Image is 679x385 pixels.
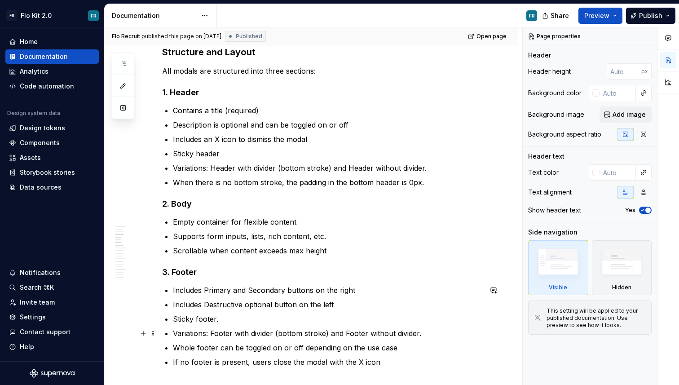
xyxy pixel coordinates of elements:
[538,8,575,24] button: Share
[528,51,551,60] div: Header
[528,168,559,177] div: Text color
[162,66,482,76] p: All modals are structured into three sections:
[173,285,482,296] p: Includes Primary and Secondary buttons on the right
[20,52,68,61] div: Documentation
[162,199,192,208] strong: 2. Body
[173,163,482,173] p: Variations: Header with divider (bottom stroke) and Header without divider.
[20,168,75,177] div: Storybook stories
[549,284,567,291] div: Visible
[173,299,482,310] p: Includes Destructive optional button on the left
[173,134,482,145] p: Includes an X icon to dismiss the modal
[641,68,648,75] p: px
[20,37,38,46] div: Home
[529,12,535,19] div: FR
[20,183,62,192] div: Data sources
[173,231,482,242] p: Supports form inputs, lists, rich content, etc.
[173,105,482,116] p: Contains a title (required)
[528,206,581,215] div: Show header text
[173,314,482,324] p: Sticky footer.
[600,106,652,123] button: Add image
[20,268,61,277] div: Notifications
[20,138,60,147] div: Components
[20,327,71,336] div: Contact support
[547,307,646,329] div: This setting will be applied to your published documentation. Use preview to see how it looks.
[20,313,46,322] div: Settings
[5,340,99,354] button: Help
[528,240,588,295] div: Visible
[162,267,197,277] strong: 3. Footer
[5,150,99,165] a: Assets
[5,280,99,295] button: Search ⌘K
[173,217,482,227] p: Empty container for flexible content
[607,63,641,80] input: Auto
[528,130,601,139] div: Background aspect ratio
[5,49,99,64] a: Documentation
[20,298,55,307] div: Invite team
[30,369,75,378] svg: Supernova Logo
[528,188,572,197] div: Text alignment
[5,310,99,324] a: Settings
[600,85,636,101] input: Auto
[578,8,622,24] button: Preview
[173,328,482,339] p: Variations: Footer with divider (bottom stroke) and Footer without divider.
[528,89,582,97] div: Background color
[21,11,52,20] div: Flo Kit 2.0
[5,35,99,49] a: Home
[551,11,569,20] span: Share
[6,10,17,21] div: FR
[236,33,262,40] span: Published
[476,33,507,40] span: Open page
[5,121,99,135] a: Design tokens
[592,240,652,295] div: Hidden
[465,30,511,43] a: Open page
[20,342,34,351] div: Help
[600,164,636,181] input: Auto
[91,12,97,19] div: FR
[528,67,571,76] div: Header height
[612,284,631,291] div: Hidden
[613,110,646,119] span: Add image
[173,177,482,188] p: When there is no bottom stroke, the padding in the bottom header is 0px.
[5,165,99,180] a: Storybook stories
[20,153,41,162] div: Assets
[528,152,564,161] div: Header text
[112,33,140,40] span: Flo Recruit
[5,266,99,280] button: Notifications
[173,119,482,130] p: Description is optional and can be toggled on or off
[5,325,99,339] button: Contact support
[7,110,60,117] div: Design system data
[20,82,74,91] div: Code automation
[173,148,482,159] p: Sticky header
[528,110,584,119] div: Background image
[173,357,482,367] p: If no footer is present, users close the modal with the X icon
[112,11,197,20] div: Documentation
[141,33,221,40] div: published this page on [DATE]
[162,47,256,58] strong: Structure and Layout
[584,11,609,20] span: Preview
[625,207,635,214] label: Yes
[528,228,578,237] div: Side navigation
[2,6,102,25] button: FRFlo Kit 2.0FR
[173,342,482,353] p: Whole footer can be toggled on or off depending on the use case
[173,245,482,256] p: Scrollable when content exceeds max height
[5,136,99,150] a: Components
[20,124,65,133] div: Design tokens
[626,8,675,24] button: Publish
[5,180,99,195] a: Data sources
[162,88,199,97] strong: 1. Header
[5,79,99,93] a: Code automation
[20,283,54,292] div: Search ⌘K
[5,64,99,79] a: Analytics
[20,67,48,76] div: Analytics
[639,11,662,20] span: Publish
[5,295,99,310] a: Invite team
